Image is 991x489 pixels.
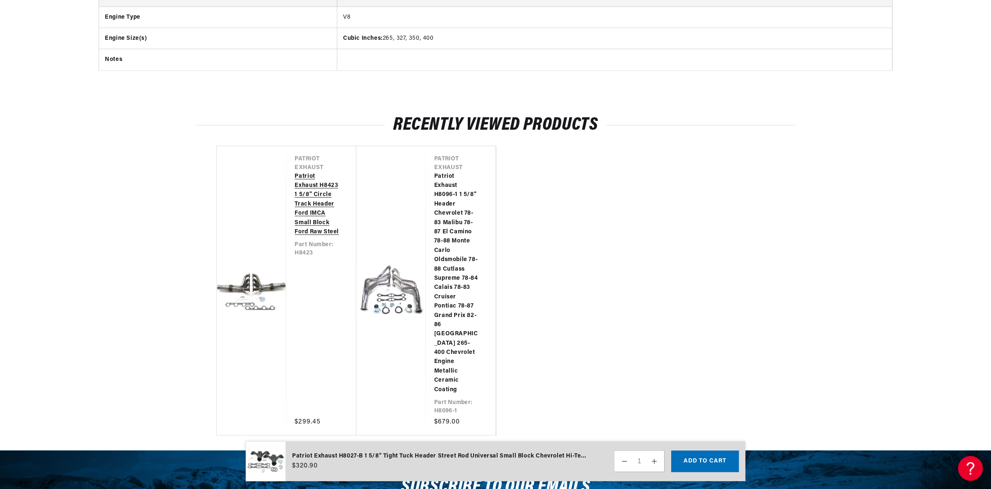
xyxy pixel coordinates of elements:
[671,450,739,472] button: Add to cart
[292,452,588,461] div: Patriot Exhaust H8027-B 1 5/8" Tight Tuck Header Street Rod Universal Small Block Chevrolet Hi-Te...
[337,7,892,28] td: V8
[246,441,285,482] img: Patriot Exhaust H8027-B 1 5/8" Tight Tuck Header Street Rod Universal Small Block Chevrolet Hi-Te...
[295,172,339,237] a: Patriot Exhaust H8423 1 5/8" Circle Track Header Ford IMCA Small Block Ford Raw Steel
[216,146,775,436] ul: Slider
[99,28,337,49] th: Engine Size(s)
[99,49,337,70] th: Notes
[99,7,337,28] th: Engine Type
[292,461,318,471] span: $320.90
[434,172,479,395] a: Patriot Exhaust H8096-1 1 5/8" Header Chevrolet 78-83 Malibu 78-87 El Camino 78-88 Monte Carlo Ol...
[343,35,383,41] strong: Cubic Inches:
[337,28,892,49] td: 265, 327, 350, 400
[196,117,795,133] h2: RECENTLY VIEWED PRODUCTS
